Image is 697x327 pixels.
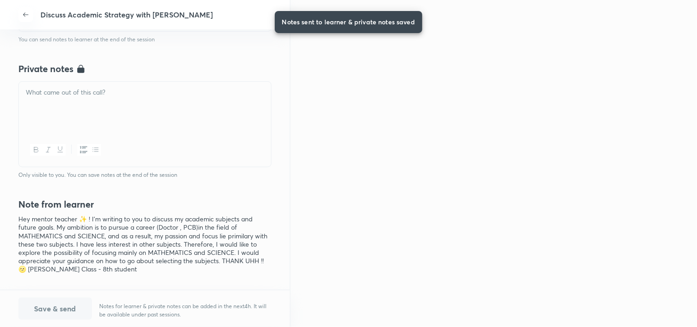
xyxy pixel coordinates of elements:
[18,167,272,179] h6: Only visible to you. You can save notes at the end of the session
[18,32,272,44] h6: You can send notes to learner at the end of the session
[282,14,415,30] div: Notes sent to learner & private notes saved
[18,298,92,320] button: Save & send
[18,62,74,76] h4: Private notes
[99,302,272,319] p: Notes for learner & private notes can be added in the next 4h . It will be available under past s...
[40,9,213,20] p: Discuss Academic Strategy with [PERSON_NAME]
[18,215,272,273] h6: Hey mentor teacher ✨ ! I'm writing to you to discuss my academic subjects and future goals. My am...
[18,197,272,211] h4: Note from learner
[36,7,61,15] span: Support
